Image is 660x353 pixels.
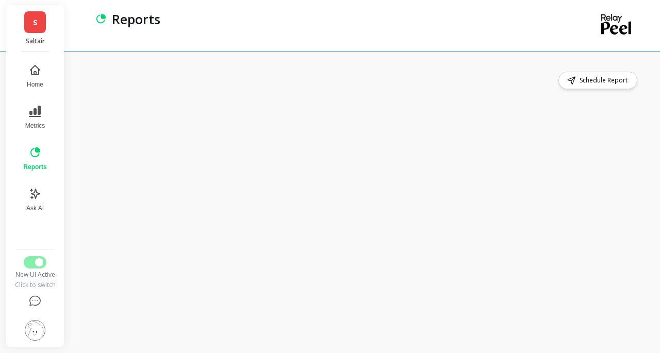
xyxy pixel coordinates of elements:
span: S [33,16,38,28]
button: Metrics [17,99,53,136]
p: Reports [112,10,160,28]
span: Home [27,80,43,89]
div: New UI Active [13,271,57,279]
button: Ask AI [17,181,53,218]
button: Help [13,289,57,314]
img: profile picture [25,320,45,341]
p: Saltair [16,37,54,45]
div: Click to switch [13,281,57,289]
span: Ask AI [26,204,44,212]
button: Home [17,58,53,95]
button: Schedule Report [558,72,637,89]
span: Metrics [25,122,45,130]
iframe: Omni Embed [87,97,639,332]
span: Schedule Report [580,75,631,86]
button: Switch to Legacy UI [24,256,46,268]
span: Reports [23,163,46,171]
button: Settings [13,314,57,347]
button: Reports [17,140,53,177]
